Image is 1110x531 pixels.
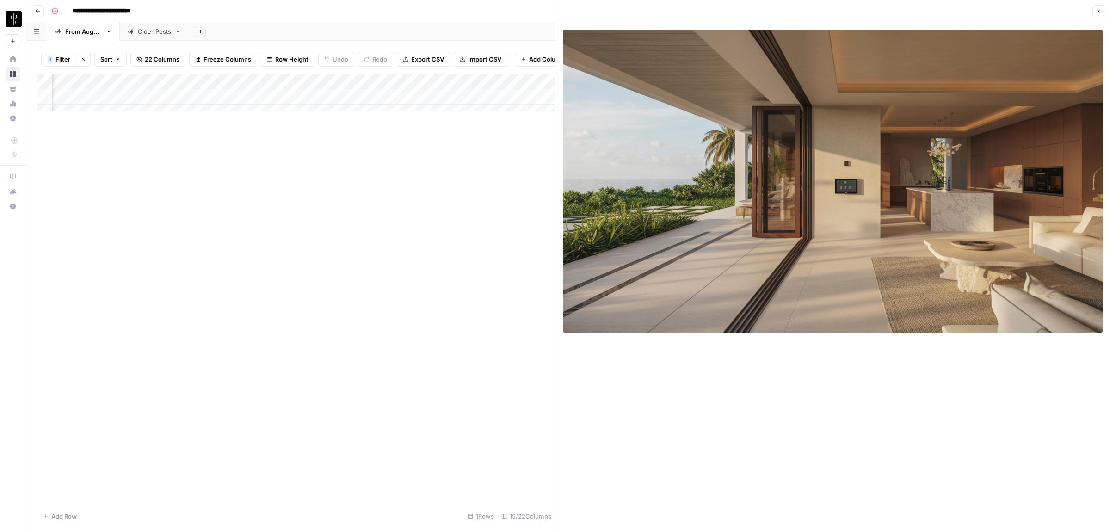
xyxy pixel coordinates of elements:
[130,52,185,67] button: 22 Columns
[55,55,70,64] span: Filter
[261,52,314,67] button: Row Height
[49,56,51,63] span: 3
[563,30,1103,333] img: Row/Cell
[372,55,387,64] span: Redo
[6,199,20,214] button: Help + Support
[6,81,20,96] a: Your Data
[358,52,393,67] button: Redo
[203,55,251,64] span: Freeze Columns
[120,22,189,41] a: Older Posts
[464,509,498,524] div: 1 Rows
[41,52,76,67] button: 3Filter
[275,55,308,64] span: Row Height
[47,56,53,63] div: 3
[6,96,20,111] a: Usage
[138,27,171,36] div: Older Posts
[94,52,127,67] button: Sort
[6,52,20,67] a: Home
[6,7,20,31] button: Workspace: LP Production Workloads
[189,52,257,67] button: Freeze Columns
[318,52,354,67] button: Undo
[468,55,501,64] span: Import CSV
[6,11,22,27] img: LP Production Workloads Logo
[51,512,77,521] span: Add Row
[454,52,507,67] button: Import CSV
[65,27,102,36] div: From [DATE]
[145,55,179,64] span: 22 Columns
[6,185,20,198] div: What's new?
[498,509,555,524] div: 15/22 Columns
[515,52,571,67] button: Add Column
[333,55,348,64] span: Undo
[529,55,565,64] span: Add Column
[6,184,20,199] button: What's new?
[6,169,20,184] a: AirOps Academy
[6,67,20,81] a: Browse
[100,55,112,64] span: Sort
[397,52,450,67] button: Export CSV
[37,509,82,524] button: Add Row
[411,55,444,64] span: Export CSV
[47,22,120,41] a: From [DATE]
[6,111,20,126] a: Settings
